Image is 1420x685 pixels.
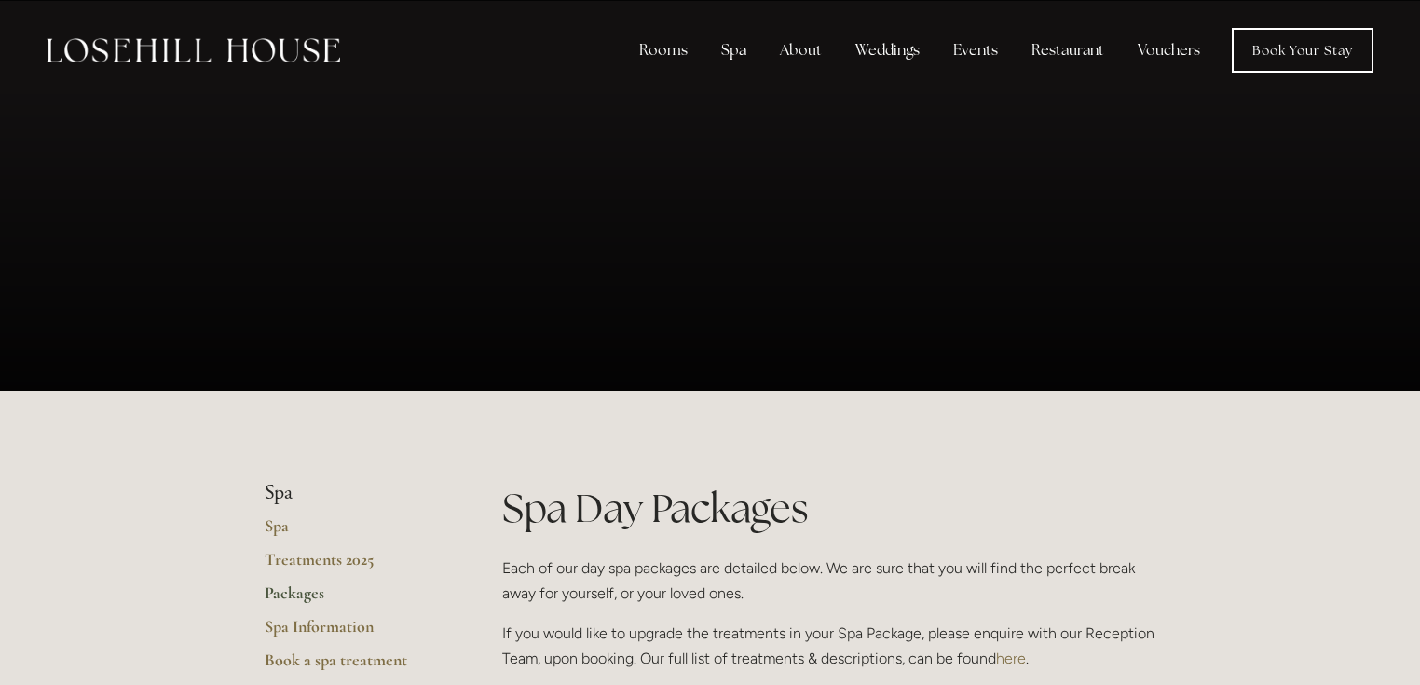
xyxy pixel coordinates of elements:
[938,32,1013,69] div: Events
[47,38,340,62] img: Losehill House
[502,621,1155,671] p: If you would like to upgrade the treatments in your Spa Package, please enquire with our Receptio...
[265,582,443,616] a: Packages
[1123,32,1215,69] a: Vouchers
[265,481,443,505] li: Spa
[265,616,443,650] a: Spa Information
[265,650,443,683] a: Book a spa treatment
[996,650,1026,667] a: here
[265,515,443,549] a: Spa
[840,32,935,69] div: Weddings
[265,549,443,582] a: Treatments 2025
[502,555,1155,606] p: Each of our day spa packages are detailed below. We are sure that you will find the perfect break...
[502,481,1155,536] h1: Spa Day Packages
[706,32,761,69] div: Spa
[1017,32,1119,69] div: Restaurant
[1232,28,1373,73] a: Book Your Stay
[765,32,837,69] div: About
[624,32,703,69] div: Rooms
